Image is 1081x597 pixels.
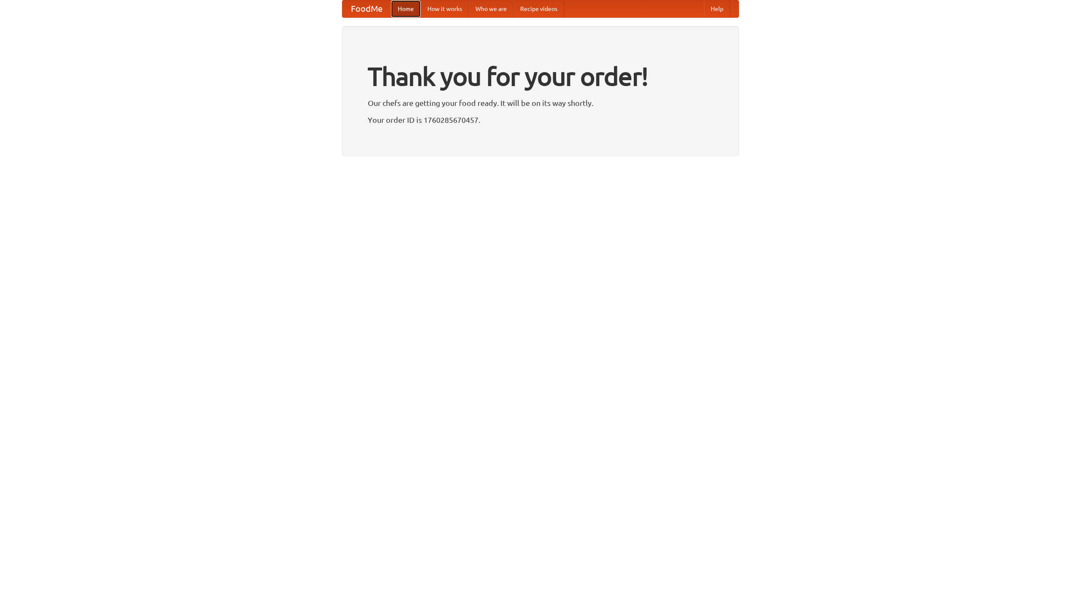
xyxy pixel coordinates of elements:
[704,0,730,17] a: Help
[368,56,713,97] h1: Thank you for your order!
[469,0,513,17] a: Who we are
[391,0,421,17] a: Home
[513,0,564,17] a: Recipe videos
[421,0,469,17] a: How it works
[368,113,713,126] p: Your order ID is 1760285670457.
[368,97,713,109] p: Our chefs are getting your food ready. It will be on its way shortly.
[342,0,391,17] a: FoodMe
